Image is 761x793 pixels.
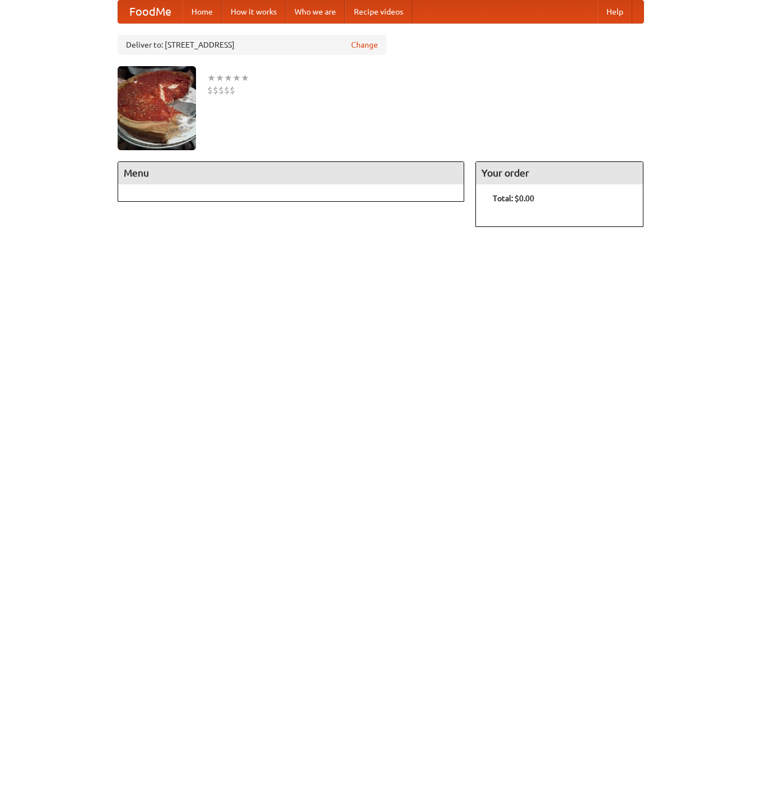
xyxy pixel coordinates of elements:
li: ★ [232,72,241,84]
li: $ [224,84,230,96]
li: ★ [216,72,224,84]
a: Home [183,1,222,23]
li: $ [218,84,224,96]
a: Change [351,39,378,50]
a: FoodMe [118,1,183,23]
li: ★ [241,72,249,84]
li: ★ [207,72,216,84]
li: $ [230,84,235,96]
a: Help [597,1,632,23]
h4: Menu [118,162,464,184]
img: angular.jpg [118,66,196,150]
a: Recipe videos [345,1,412,23]
li: $ [213,84,218,96]
a: How it works [222,1,286,23]
b: Total: $0.00 [493,194,534,203]
div: Deliver to: [STREET_ADDRESS] [118,35,386,55]
a: Who we are [286,1,345,23]
h4: Your order [476,162,643,184]
li: ★ [224,72,232,84]
li: $ [207,84,213,96]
